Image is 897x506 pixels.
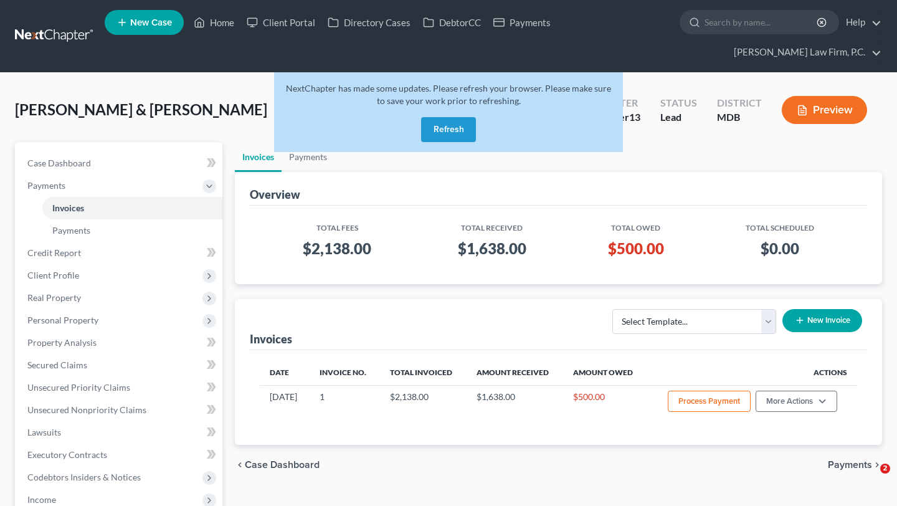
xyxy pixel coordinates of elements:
span: Client Profile [27,270,79,280]
span: 13 [629,111,640,123]
input: Search by name... [705,11,819,34]
div: Invoices [250,332,292,346]
span: Real Property [27,292,81,303]
button: Preview [782,96,867,124]
i: chevron_left [235,460,245,470]
span: Payments [27,180,65,191]
a: Help [840,11,881,34]
h3: $500.00 [579,239,693,259]
a: DebtorCC [417,11,487,34]
th: Amount Received [467,360,564,385]
button: Process Payment [668,391,751,412]
span: Invoices [52,203,84,213]
a: Directory Cases [321,11,417,34]
div: Overview [250,187,300,202]
th: Total Scheduled [703,216,858,234]
a: Payments [42,219,222,242]
span: Payments [52,225,90,236]
th: Total Received [415,216,570,234]
td: [DATE] [260,385,310,420]
h3: $0.00 [713,239,848,259]
div: District [717,96,762,110]
th: Total Owed [569,216,703,234]
th: Total Invoiced [380,360,467,385]
a: Invoices [235,142,282,172]
th: Total Fees [260,216,415,234]
button: Refresh [421,117,476,142]
button: New Invoice [782,309,862,332]
span: [PERSON_NAME] & [PERSON_NAME] [15,100,267,118]
a: Invoices [42,197,222,219]
button: More Actions [756,391,837,412]
td: $500.00 [563,385,647,420]
a: Property Analysis [17,332,222,354]
span: Personal Property [27,315,98,325]
a: Home [187,11,240,34]
a: [PERSON_NAME] Law Firm, P.C. [728,41,881,64]
button: Payments chevron_right [828,460,882,470]
a: Executory Contracts [17,444,222,466]
span: Unsecured Priority Claims [27,382,130,393]
a: Payments [487,11,557,34]
span: Case Dashboard [27,158,91,168]
span: Executory Contracts [27,449,107,460]
span: Income [27,494,56,505]
th: Invoice No. [310,360,380,385]
div: Status [660,96,697,110]
span: Payments [828,460,872,470]
span: Secured Claims [27,360,87,370]
iframe: Intercom live chat [855,464,885,494]
span: Case Dashboard [245,460,320,470]
span: Lawsuits [27,427,61,437]
a: Lawsuits [17,421,222,444]
th: Amount Owed [563,360,647,385]
span: Property Analysis [27,337,97,348]
div: Lead [660,110,697,125]
th: Actions [647,360,857,385]
a: Unsecured Nonpriority Claims [17,399,222,421]
span: Unsecured Nonpriority Claims [27,404,146,415]
a: Unsecured Priority Claims [17,376,222,399]
i: chevron_right [872,460,882,470]
h3: $2,138.00 [270,239,405,259]
button: chevron_left Case Dashboard [235,460,320,470]
a: Case Dashboard [17,152,222,174]
span: Credit Report [27,247,81,258]
span: Codebtors Insiders & Notices [27,472,141,482]
a: Client Portal [240,11,321,34]
div: MDB [717,110,762,125]
td: $2,138.00 [380,385,467,420]
span: NextChapter has made some updates. Please refresh your browser. Please make sure to save your wor... [286,83,611,106]
th: Date [260,360,310,385]
a: Credit Report [17,242,222,264]
a: Secured Claims [17,354,222,376]
h3: $1,638.00 [425,239,560,259]
td: 1 [310,385,380,420]
span: 2 [880,464,890,474]
td: $1,638.00 [467,385,564,420]
span: New Case [130,18,172,27]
